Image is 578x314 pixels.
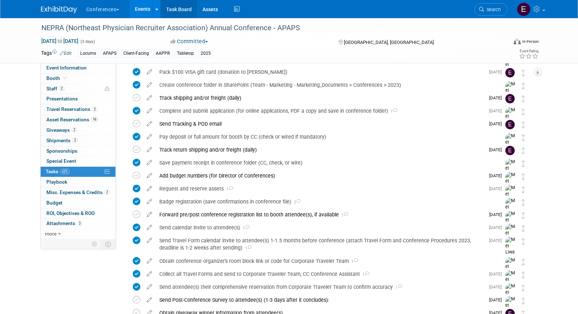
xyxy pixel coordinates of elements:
[72,138,78,143] span: 2
[517,3,531,16] img: Erin Anderson
[41,6,77,13] img: ExhibitDay
[199,50,213,57] div: 2025
[175,50,196,57] div: Tabletop
[41,177,115,187] a: Playbook
[388,109,397,114] span: 1
[522,238,525,245] i: Move task
[41,198,115,208] a: Budget
[143,258,156,264] a: edit
[489,95,505,100] span: [DATE]
[41,208,115,219] a: ROI, Objectives & ROO
[143,198,156,205] a: edit
[505,94,515,103] img: Erin Anderson
[156,118,485,130] div: Send Tracking & POD email
[489,147,505,152] span: [DATE]
[46,179,67,185] span: Playbook
[41,156,115,166] a: Special Event
[46,210,95,216] span: ROI, Objectives & ROO
[156,92,485,104] div: Track shipping and/or freight (daily)
[489,121,505,126] span: [DATE]
[522,121,525,128] i: Move task
[56,38,63,44] span: to
[156,294,485,306] div: Send Post-Conference Survey to attendee(s) (1-3 days after it concludes):
[156,170,485,182] div: Add budget numbers (for Director of Conferences)
[59,86,64,91] span: 2
[46,75,68,81] span: Booth
[489,238,505,243] span: [DATE]
[154,50,172,57] div: AAPPR
[156,131,491,143] div: Pay deposit or full amount for booth by CC (check or wired if mandatory)
[156,234,485,254] div: Send Travel Form calendar invite to attendee(s) 1-1.5 months before conference (attach Travel For...
[489,272,505,277] span: [DATE]
[522,108,525,115] i: Move task
[92,107,97,112] span: 2
[143,185,156,192] a: edit
[489,186,505,191] span: [DATE]
[505,133,516,158] img: Mel Liwanag
[505,270,516,296] img: Mel Liwanag
[489,225,505,230] span: [DATE]
[505,120,515,129] img: Erin Anderson
[41,219,115,229] a: Attachments3
[101,239,115,249] td: Toggle Event Tabs
[240,226,250,230] span: 1
[46,169,70,174] span: Tasks
[156,281,485,293] div: Send attendee(s) their comprehensive reservation from Corporate Traveler Team to confirm accuracy
[143,82,156,88] a: edit
[46,138,78,143] span: Shipments
[522,82,525,89] i: Move task
[156,208,485,221] div: Forward pre/post conference registration list to booth attendee(s), if available
[505,211,516,236] img: Mel Liwanag
[522,199,525,206] i: Move task
[465,37,539,48] div: Event Format
[143,95,156,101] a: edit
[46,96,78,102] span: Presentations
[522,259,525,265] i: Move task
[522,272,525,278] i: Move task
[143,160,156,166] a: edit
[156,183,485,195] div: Request and reserve assets
[41,63,115,73] a: Event Information
[522,284,525,291] i: Move task
[505,81,516,107] img: Mel Liwanag
[41,104,115,115] a: Travel Reservations2
[489,212,505,217] span: [DATE]
[522,225,525,232] i: Move task
[41,49,72,58] td: Tags
[41,167,115,177] a: Tasks62%
[505,185,516,210] img: Mel Liwanag
[505,146,515,155] img: Erin Anderson
[41,188,115,198] a: Misc. Expenses & Credits2
[349,259,358,264] span: 1
[143,271,156,277] a: edit
[77,221,82,226] span: 3
[505,237,516,262] img: Mel Liwanag
[104,189,110,195] span: 2
[505,68,515,77] img: Erin Anderson
[41,136,115,146] a: Shipments2
[143,237,156,244] a: edit
[505,172,516,197] img: Mel Liwanag
[41,84,115,94] a: Staff2
[46,86,64,91] span: Staff
[489,108,505,113] span: [DATE]
[80,39,95,44] span: (3 days)
[41,115,115,125] a: Asset Reservations16
[156,221,485,234] div: Send calendar invite to attendee(s)
[143,297,156,303] a: edit
[156,255,491,267] div: Obtain conference organizer's room block link or code for Corporate Traveler Team
[46,65,87,71] span: Event Information
[505,107,516,133] img: Mel Liwanag
[156,268,485,280] div: Collect all Travel Forms and send to Corporate Traveler Team, CC Conference Assistant
[522,173,525,180] i: Move task
[393,285,402,290] span: 1
[46,117,98,122] span: Asset Reservations
[156,157,491,169] div: Save payment receipt in conference folder (CC, check, or wire)
[46,158,76,164] span: Special Event
[291,200,301,205] span: 2
[143,108,156,114] a: edit
[46,200,63,206] span: Budget
[156,144,485,156] div: Track return shipping and/or freight (daily)
[41,125,115,135] a: Giveaways2
[39,22,497,35] div: NEPRA (Northeast Physician Recruiter Association) Annual Conference - APAPS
